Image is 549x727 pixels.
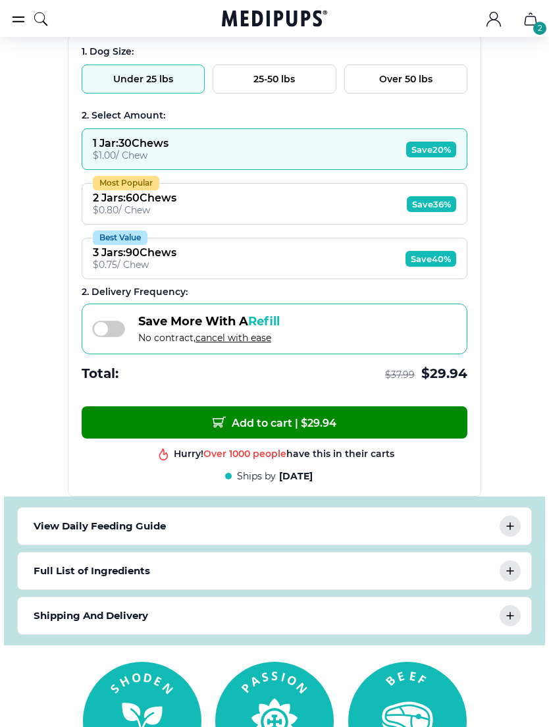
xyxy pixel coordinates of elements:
button: 25-50 lbs [213,65,336,94]
a: Medipups [222,9,327,31]
div: 1 Jar : 30 Chews [93,137,169,149]
p: View Daily Feeding Guide [34,518,166,534]
p: Shipping And Delivery [34,608,148,624]
button: 1 Jar:30Chews$1.00/ ChewSave20% [82,128,467,170]
button: Over 50 lbs [344,65,467,94]
button: Add to cart | $29.94 [82,406,467,439]
div: Most Popular [93,176,159,190]
span: Refill [248,314,280,329]
div: 2 [533,22,546,35]
span: Save More With A [138,314,280,329]
div: $ 1.00 / Chew [93,149,169,161]
span: $ 37.99 [385,369,415,381]
span: No contract, [138,332,280,344]
div: Best Value [93,230,147,245]
span: cancel with ease [196,332,271,344]
button: Under 25 lbs [82,65,205,94]
button: Most Popular2 Jars:60Chews$0.80/ ChewSave36% [82,183,467,225]
button: search [33,3,49,36]
div: Hurry! have this in their carts [174,448,394,460]
div: $ 0.75 / Chew [93,259,176,271]
span: Save 20% [406,142,456,157]
div: 2. Select Amount: [82,109,467,122]
p: Full List of Ingredients [34,563,150,579]
span: $ 29.94 [421,365,467,383]
span: [DATE] [279,470,313,483]
div: $ 0.80 / Chew [93,204,176,216]
span: Total: [82,365,118,383]
div: 1. Dog Size: [82,45,467,58]
span: Ships by [237,470,276,483]
div: 3 Jars : 90 Chews [93,246,176,259]
span: Add to cart | $ 29.94 [213,416,336,429]
button: burger-menu [11,11,26,27]
button: Best Value3 Jars:90Chews$0.75/ ChewSave40% [82,238,467,279]
button: account [478,3,510,35]
span: 2 . Delivery Frequency: [82,286,188,298]
span: Save 40% [405,251,456,267]
span: Over 1000 people [203,448,286,460]
button: cart [515,3,546,35]
span: Save 36% [407,196,456,212]
div: 2 Jars : 60 Chews [93,192,176,204]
